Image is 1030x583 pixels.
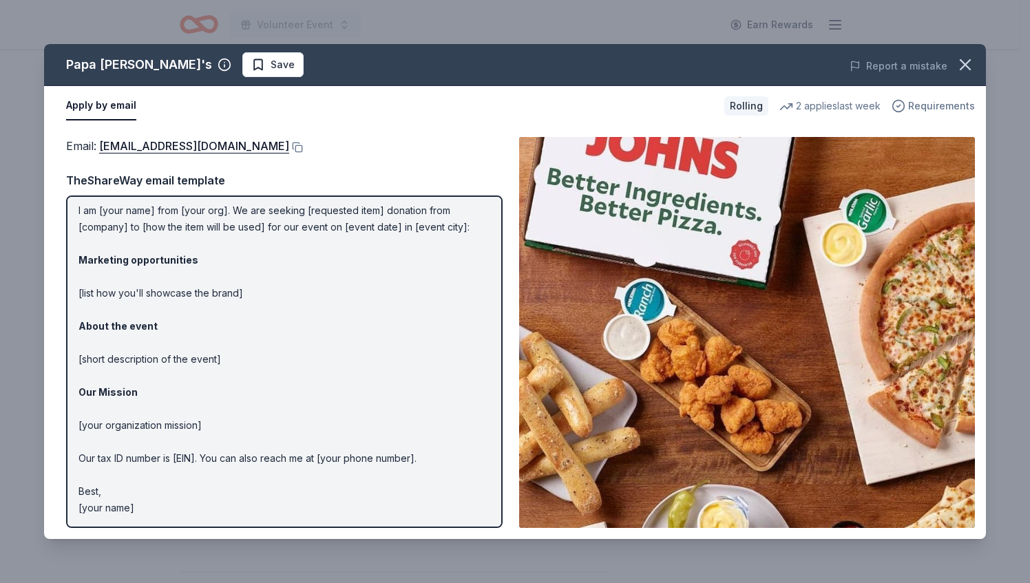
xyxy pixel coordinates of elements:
[78,169,490,516] p: Hi [name/there], I am [your name] from [your org]. We are seeking [requested item] donation from ...
[66,139,289,153] span: Email :
[779,98,881,114] div: 2 applies last week
[519,137,975,528] img: Image for Papa John's
[66,92,136,120] button: Apply by email
[78,254,198,266] strong: Marketing opportunities
[724,96,768,116] div: Rolling
[271,56,295,73] span: Save
[78,386,138,398] strong: Our Mission
[66,171,503,189] div: TheShareWay email template
[892,98,975,114] button: Requirements
[99,137,289,155] a: [EMAIL_ADDRESS][DOMAIN_NAME]
[66,54,212,76] div: Papa [PERSON_NAME]'s
[78,320,158,332] strong: About the event
[908,98,975,114] span: Requirements
[850,58,947,74] button: Report a mistake
[242,52,304,77] button: Save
